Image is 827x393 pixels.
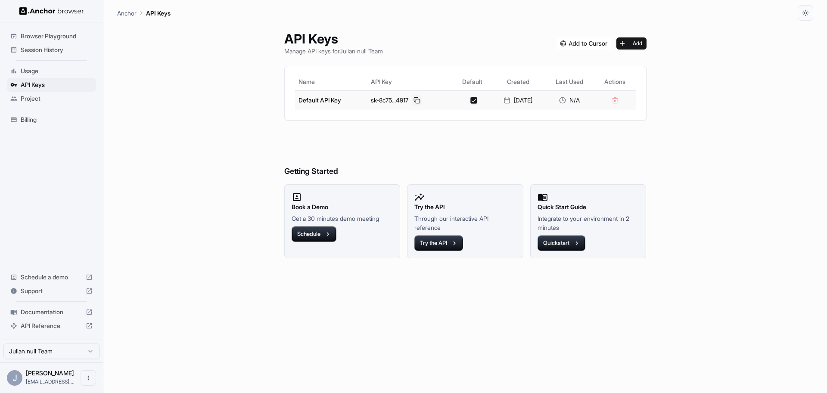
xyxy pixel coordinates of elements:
th: API Key [367,73,452,90]
p: Through our interactive API reference [414,214,516,232]
span: Billing [21,115,93,124]
span: Julian null [26,369,74,377]
div: Browser Playground [7,29,96,43]
span: Session History [21,46,93,54]
p: Manage API keys for Julian null Team [284,46,383,56]
span: API Keys [21,80,93,89]
button: Try the API [414,235,463,251]
th: Created [492,73,544,90]
td: Default API Key [295,90,367,110]
p: Get a 30 minutes demo meeting [292,214,393,223]
div: N/A [547,96,591,105]
nav: breadcrumb [117,8,171,18]
th: Default [452,73,492,90]
span: weijuye@gmail.com [26,378,75,385]
button: Add [616,37,647,50]
span: Support [21,287,82,295]
button: Open menu [81,370,96,386]
p: API Keys [146,9,171,18]
div: sk-8c75...4917 [371,95,449,105]
h2: Try the API [414,202,516,212]
img: Anchor Logo [19,7,84,15]
img: Add anchorbrowser MCP server to Cursor [557,37,611,50]
div: Billing [7,113,96,127]
th: Name [295,73,367,90]
div: API Reference [7,319,96,333]
button: Schedule [292,226,336,242]
span: Project [21,94,93,103]
p: Anchor [117,9,137,18]
span: Documentation [21,308,82,316]
span: Schedule a demo [21,273,82,282]
p: Integrate to your environment in 2 minutes [538,214,639,232]
button: Quickstart [538,235,585,251]
div: Schedule a demo [7,270,96,284]
div: Usage [7,64,96,78]
h1: API Keys [284,31,383,46]
h6: Getting Started [284,131,647,178]
div: API Keys [7,78,96,92]
div: Support [7,284,96,298]
div: Documentation [7,305,96,319]
div: J [7,370,22,386]
th: Actions [594,73,635,90]
span: Browser Playground [21,32,93,40]
span: Usage [21,67,93,75]
span: API Reference [21,322,82,330]
div: [DATE] [495,96,541,105]
th: Last Used [544,73,594,90]
div: Session History [7,43,96,57]
div: Project [7,92,96,105]
button: Copy API key [412,95,422,105]
h2: Book a Demo [292,202,393,212]
h2: Quick Start Guide [538,202,639,212]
